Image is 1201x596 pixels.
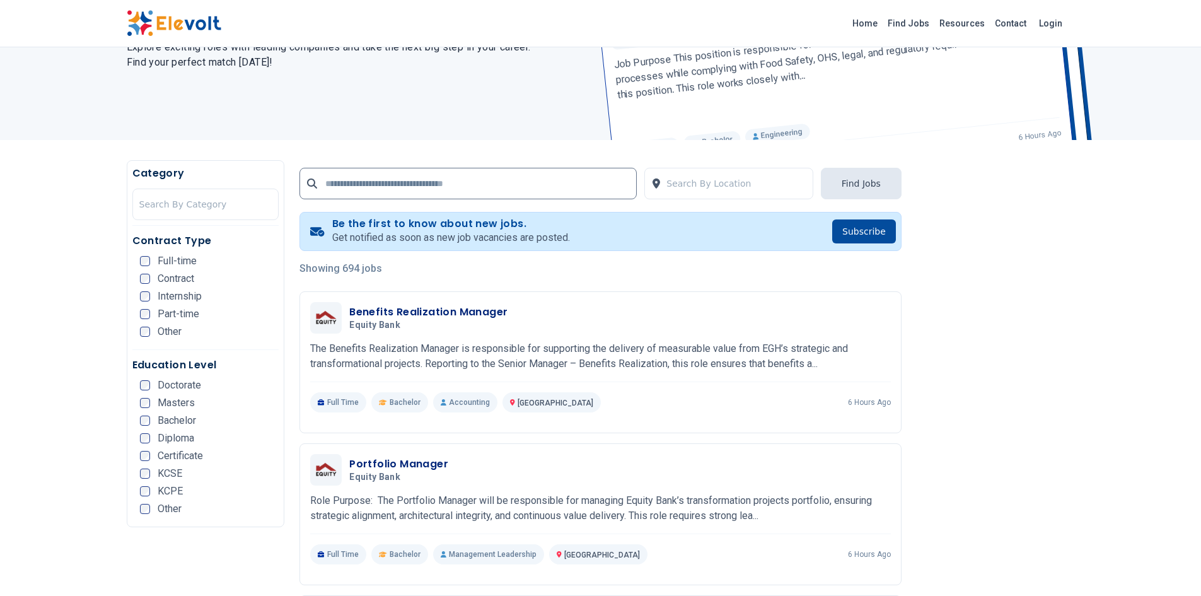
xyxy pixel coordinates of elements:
iframe: Advertisement [917,211,1075,589]
input: KCPE [140,486,150,496]
span: Certificate [158,451,203,461]
span: Diploma [158,433,194,443]
h3: Benefits Realization Manager [349,305,508,320]
a: Home [847,13,883,33]
input: Other [140,327,150,337]
p: Full Time [310,392,366,412]
h5: Education Level [132,358,279,373]
h5: Category [132,166,279,181]
input: Contract [140,274,150,284]
h2: Explore exciting roles with leading companies and take the next big step in your career. Find you... [127,40,586,70]
h4: Be the first to know about new jobs. [332,218,570,230]
input: Other [140,504,150,514]
p: Showing 694 jobs [299,261,902,276]
a: Resources [934,13,990,33]
input: Bachelor [140,416,150,426]
span: Other [158,327,182,337]
a: Login [1031,11,1070,36]
p: 6 hours ago [848,549,891,559]
span: Bachelor [390,397,421,407]
iframe: Chat Widget [1138,535,1201,596]
button: Subscribe [832,219,896,243]
span: Part-time [158,309,199,319]
a: Contact [990,13,1031,33]
h5: Contract Type [132,233,279,248]
a: Equity BankPortfolio ManagerEquity BankRole Purpose: The Portfolio Manager will be responsible fo... [310,454,891,564]
span: [GEOGRAPHIC_DATA] [518,399,593,407]
p: Accounting [433,392,497,412]
h3: Portfolio Manager [349,457,448,472]
input: Diploma [140,433,150,443]
span: KCSE [158,469,182,479]
input: Doctorate [140,380,150,390]
span: Internship [158,291,202,301]
p: Management Leadership [433,544,544,564]
span: Equity Bank [349,320,400,331]
img: Equity Bank [313,309,339,327]
a: Find Jobs [883,13,934,33]
p: Get notified as soon as new job vacancies are posted. [332,230,570,245]
p: The Benefits Realization Manager is responsible for supporting the delivery of measurable value f... [310,341,891,371]
input: KCSE [140,469,150,479]
img: Equity Bank [313,461,339,479]
input: Certificate [140,451,150,461]
span: Bachelor [158,416,196,426]
p: 6 hours ago [848,397,891,407]
input: Part-time [140,309,150,319]
span: Bachelor [390,549,421,559]
span: [GEOGRAPHIC_DATA] [564,551,640,559]
span: Equity Bank [349,472,400,483]
input: Masters [140,398,150,408]
span: KCPE [158,486,183,496]
button: Find Jobs [821,168,902,199]
a: Equity BankBenefits Realization ManagerEquity BankThe Benefits Realization Manager is responsible... [310,302,891,412]
p: Role Purpose: The Portfolio Manager will be responsible for managing Equity Bank’s transformation... [310,493,891,523]
span: Masters [158,398,195,408]
p: Full Time [310,544,366,564]
span: Doctorate [158,380,201,390]
span: Full-time [158,256,197,266]
span: Contract [158,274,194,284]
input: Full-time [140,256,150,266]
input: Internship [140,291,150,301]
span: Other [158,504,182,514]
img: Elevolt [127,10,221,37]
